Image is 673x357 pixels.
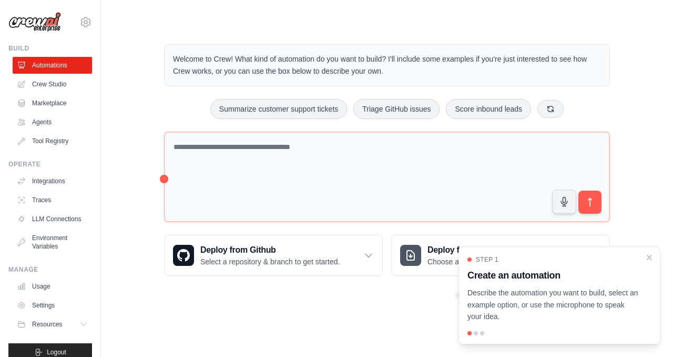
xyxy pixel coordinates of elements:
div: Build [8,44,92,53]
span: Resources [32,320,62,329]
a: Automations [13,57,92,74]
a: Environment Variables [13,230,92,255]
button: Summarize customer support tickets [210,99,347,119]
img: Logo [8,12,61,32]
a: Settings [13,297,92,314]
button: Close walkthrough [645,253,654,262]
a: Usage [13,278,92,295]
button: Score inbound leads [446,99,531,119]
a: Marketplace [13,95,92,112]
a: Tool Registry [13,133,92,150]
h3: Create an automation [467,268,639,283]
p: Choose a zip file to upload. [427,256,516,267]
button: Triage GitHub issues [353,99,440,119]
p: Welcome to Crew! What kind of automation do you want to build? I'll include some examples if you'... [173,53,601,77]
h3: Deploy from Github [200,244,340,256]
span: Step 1 [476,255,498,264]
a: Crew Studio [13,76,92,93]
a: Agents [13,114,92,131]
a: LLM Connections [13,211,92,227]
div: Operate [8,160,92,168]
button: Resources [13,316,92,333]
p: Select a repository & branch to get started. [200,256,340,267]
a: Integrations [13,173,92,190]
p: Describe the automation you want to build, select an example option, or use the microphone to spe... [467,287,639,323]
a: Traces [13,192,92,209]
h3: Deploy from zip file [427,244,516,256]
div: Manage [8,265,92,274]
span: Logout [47,348,66,356]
